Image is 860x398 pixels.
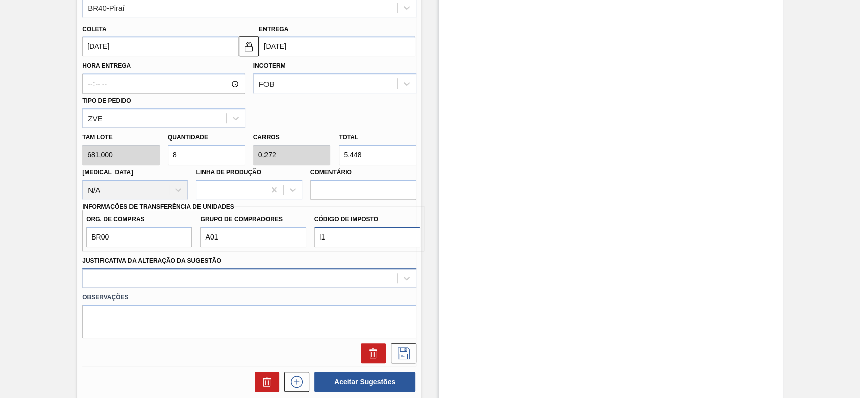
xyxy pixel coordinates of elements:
label: Comentário [310,165,416,180]
label: Grupo de Compradores [200,212,306,227]
label: Tipo de pedido [82,97,131,104]
label: Tam lote [82,130,160,145]
input: dd/mm/yyyy [82,36,238,56]
div: Salvar Sugestão [386,343,416,363]
input: dd/mm/yyyy [259,36,415,56]
div: FOB [259,79,275,88]
label: Org. de Compras [86,212,192,227]
div: ZVE [88,114,102,122]
label: Linha de Produção [196,169,261,176]
label: Justificativa da Alteração da Sugestão [82,257,221,264]
label: Observações [82,290,416,305]
label: Informações de Transferência de Unidades [82,203,234,210]
div: Excluir Sugestão [356,343,386,363]
div: Nova sugestão [279,372,309,392]
label: Carros [253,134,280,141]
button: Aceitar Sugestões [314,372,415,392]
div: Aceitar Sugestões [309,371,416,393]
div: BR40-Piraí [88,3,124,12]
label: Hora Entrega [82,59,245,73]
img: locked [243,40,255,52]
label: Incoterm [253,62,286,69]
button: locked [239,36,259,56]
label: Quantidade [168,134,208,141]
div: Excluir Sugestões [250,372,279,392]
label: [MEDICAL_DATA] [82,169,133,176]
label: Coleta [82,26,106,33]
label: Total [339,134,358,141]
label: Código de Imposto [314,212,420,227]
label: Entrega [259,26,289,33]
